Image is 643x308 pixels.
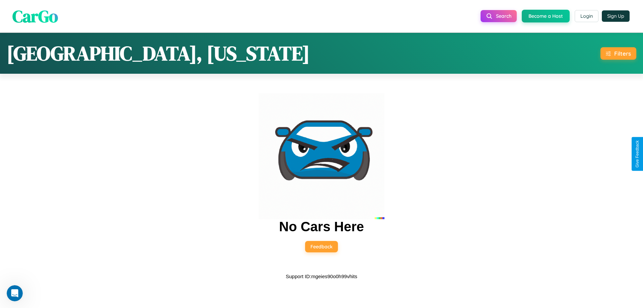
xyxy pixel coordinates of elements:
button: Search [481,10,517,22]
img: car [259,93,384,219]
span: Search [496,13,511,19]
p: Support ID: mgeies90o0h99vhits [286,272,357,281]
iframe: Intercom live chat [7,285,23,301]
button: Sign Up [602,10,630,22]
div: Filters [614,50,631,57]
button: Login [575,10,598,22]
button: Filters [600,47,636,60]
h2: No Cars Here [279,219,364,234]
button: Become a Host [522,10,570,22]
div: Give Feedback [635,140,640,168]
span: CarGo [12,4,58,27]
h1: [GEOGRAPHIC_DATA], [US_STATE] [7,40,310,67]
button: Feedback [305,241,338,252]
